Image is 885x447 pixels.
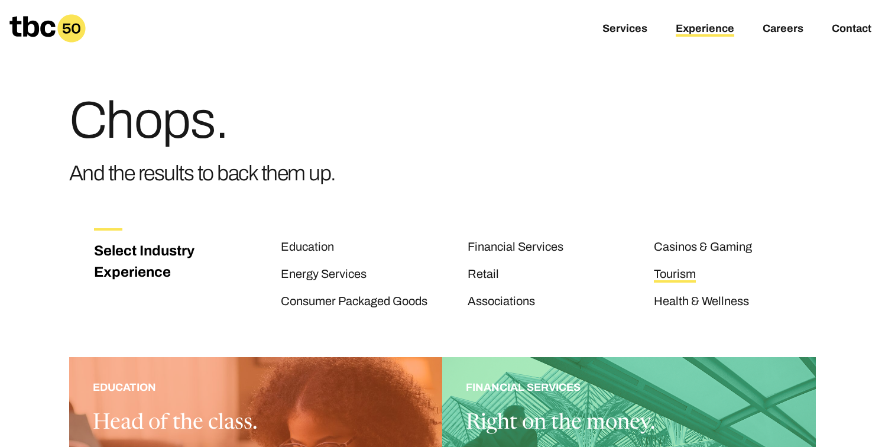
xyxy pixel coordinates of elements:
[94,240,208,283] h3: Select Industry Experience
[602,22,647,37] a: Services
[69,156,336,190] h3: And the results to back them up.
[9,14,86,43] a: Homepage
[468,267,499,283] a: Retail
[69,95,336,147] h1: Chops.
[676,22,734,37] a: Experience
[832,22,871,37] a: Contact
[281,267,367,283] a: Energy Services
[763,22,803,37] a: Careers
[654,240,752,255] a: Casinos & Gaming
[654,294,749,310] a: Health & Wellness
[468,240,563,255] a: Financial Services
[281,240,334,255] a: Education
[468,294,535,310] a: Associations
[654,267,696,283] a: Tourism
[281,294,427,310] a: Consumer Packaged Goods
